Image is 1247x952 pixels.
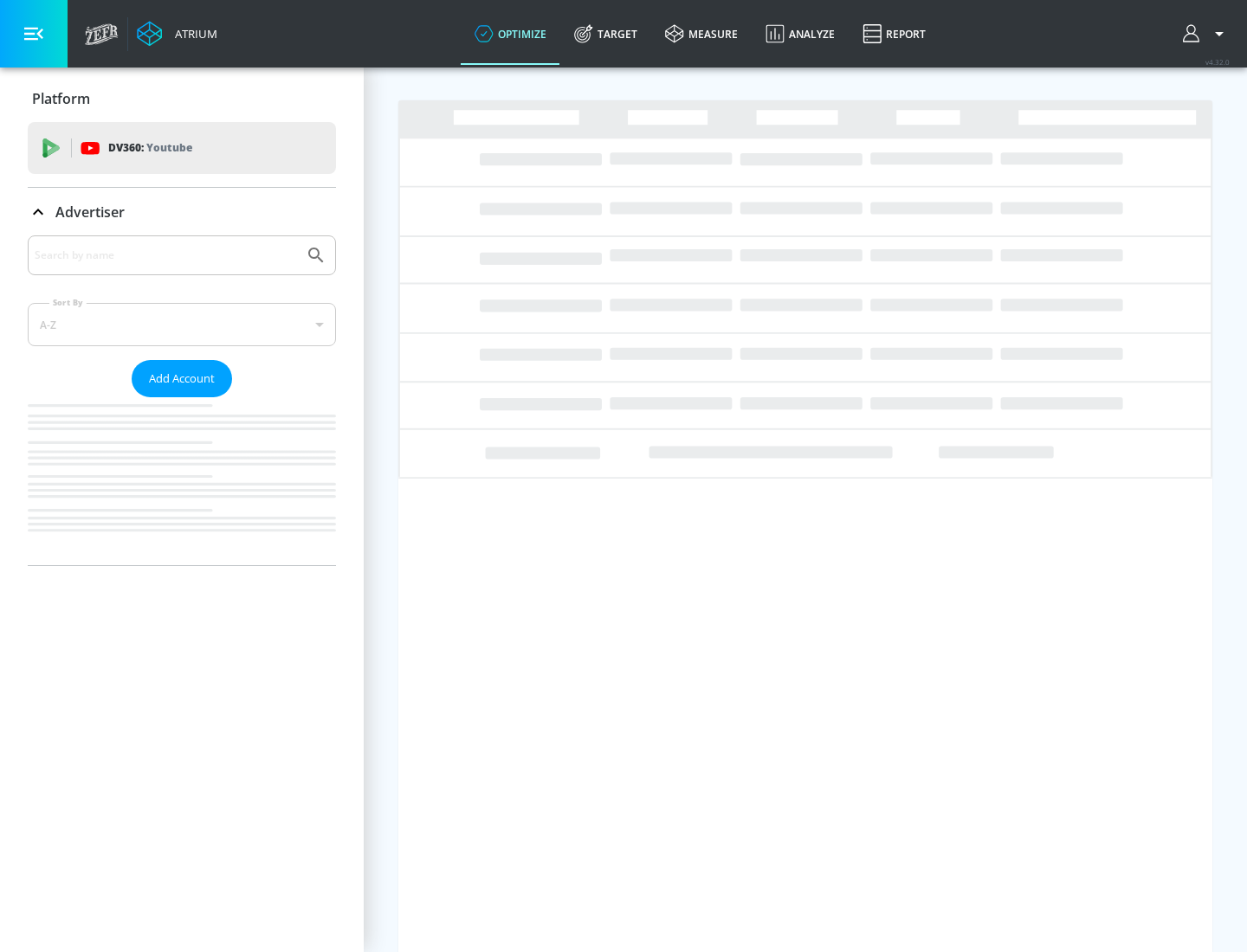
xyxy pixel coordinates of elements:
input: Search by name [35,244,297,267]
p: DV360: [108,138,192,158]
div: Advertiser [28,188,336,236]
div: DV360: Youtube [28,122,336,174]
div: A-Z [28,303,336,346]
p: Youtube [146,138,192,157]
nav: list of Advertiser [28,397,336,565]
a: measure [651,3,752,65]
button: Add Account [132,360,232,397]
p: Platform [32,89,90,108]
span: v 4.32.0 [1205,57,1230,67]
span: Add Account [149,369,215,389]
a: Report [849,3,940,65]
div: Platform [28,74,336,123]
p: Advertiser [55,203,125,222]
label: Sort By [49,297,87,308]
a: optimize [461,3,560,65]
a: Target [560,3,651,65]
a: Analyze [752,3,849,65]
div: Atrium [168,26,217,42]
a: Atrium [137,21,217,47]
div: Advertiser [28,235,336,565]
